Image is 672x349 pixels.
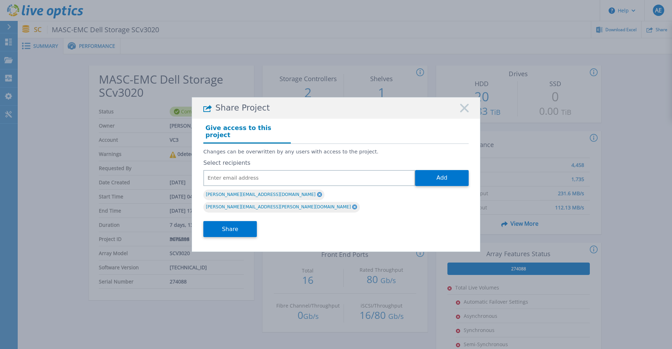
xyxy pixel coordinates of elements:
p: Changes can be overwritten by any users with access to the project. [203,149,469,155]
span: Share Project [215,103,270,113]
button: Share [203,221,257,237]
h4: Give access to this project [203,122,291,143]
button: Add [415,170,469,186]
div: [PERSON_NAME][EMAIL_ADDRESS][PERSON_NAME][DOMAIN_NAME] [203,202,360,213]
input: Enter email address [203,170,415,186]
label: Select recipients [203,160,469,166]
div: [PERSON_NAME][EMAIL_ADDRESS][DOMAIN_NAME] [203,190,324,200]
